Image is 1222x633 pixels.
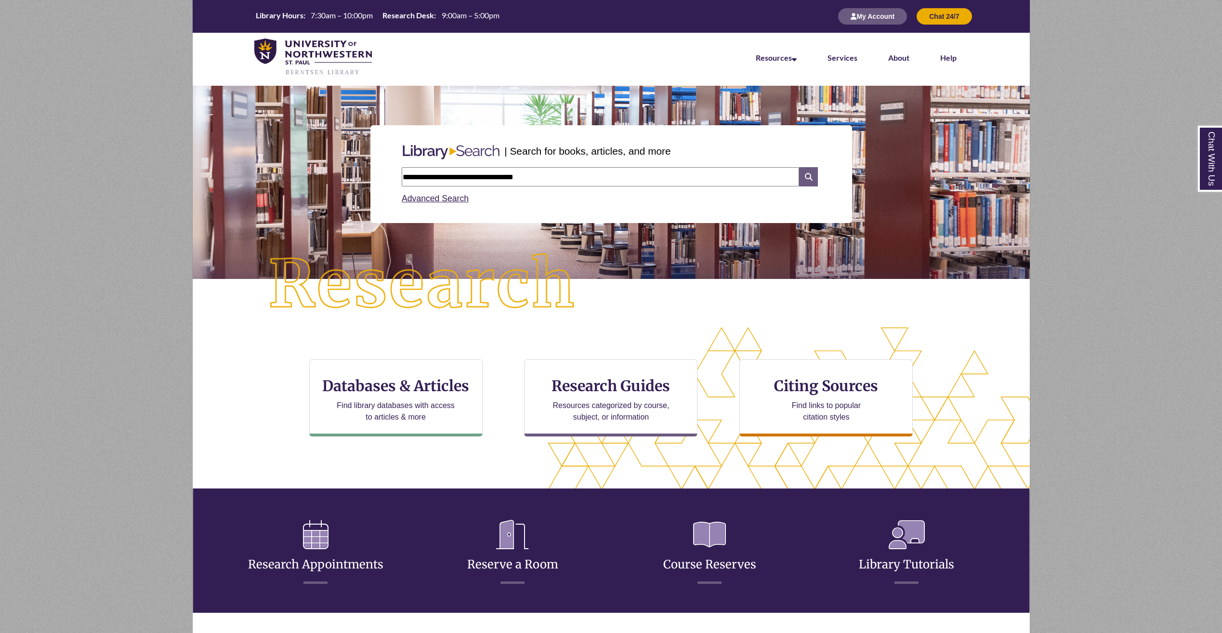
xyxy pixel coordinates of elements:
table: Hours Today [252,10,503,22]
a: Advanced Search [402,194,469,203]
p: | Search for books, articles, and more [504,144,670,158]
h3: Citing Sources [768,377,885,395]
a: Reserve a Room [467,534,558,572]
p: Find library databases with access to articles & more [333,400,459,423]
span: 9:00am – 5:00pm [442,11,499,20]
h3: Databases & Articles [317,377,474,395]
a: Chat 24/7 [917,12,972,20]
button: Chat 24/7 [917,8,972,25]
a: Hours Today [252,10,503,23]
a: Library Tutorials [859,534,954,572]
a: My Account [838,12,907,20]
a: Help [940,53,957,62]
i: Search [799,167,817,186]
a: About [888,53,909,62]
a: Services [828,53,857,62]
p: Resources categorized by course, subject, or information [548,400,674,423]
a: Research Appointments [248,534,383,572]
span: 7:30am – 10:00pm [311,11,373,20]
p: Find links to popular citation styles [779,400,873,423]
img: UNWSP Library Logo [254,39,372,76]
a: Research Guides Resources categorized by course, subject, or information [524,359,697,436]
a: Databases & Articles Find library databases with access to articles & more [309,359,483,436]
img: Research [234,219,611,350]
a: Resources [756,53,797,62]
h3: Research Guides [532,377,689,395]
img: Libary Search [398,141,504,163]
a: Citing Sources Find links to popular citation styles [739,359,913,436]
th: Library Hours: [252,10,307,21]
th: Research Desk: [379,10,437,21]
a: Course Reserves [663,534,756,572]
button: My Account [838,8,907,25]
